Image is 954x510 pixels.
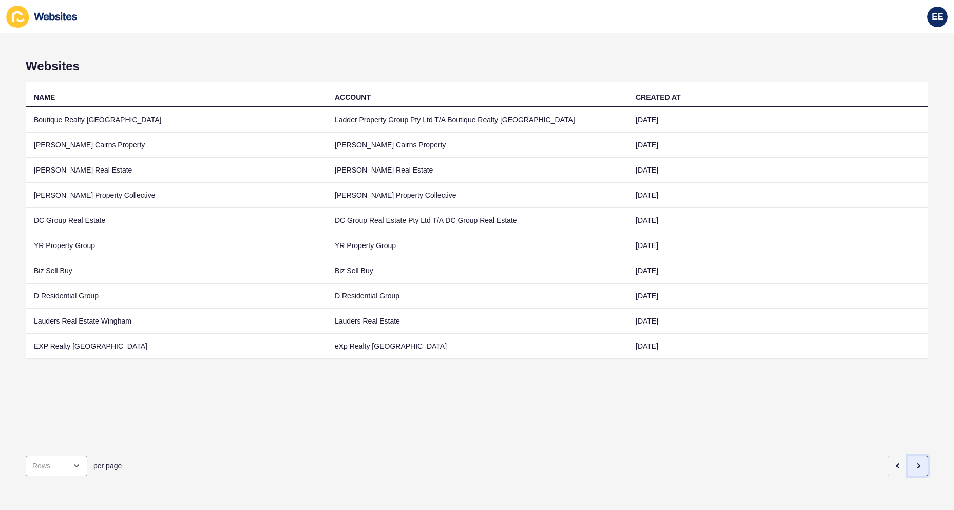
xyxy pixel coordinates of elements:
td: [DATE] [627,258,928,284]
td: [PERSON_NAME] Real Estate [327,158,627,183]
td: YR Property Group [327,233,627,258]
td: [DATE] [627,208,928,233]
span: per page [93,461,122,471]
td: [DATE] [627,233,928,258]
td: Biz Sell Buy [327,258,627,284]
td: Lauders Real Estate Wingham [26,309,327,334]
td: [PERSON_NAME] Property Collective [327,183,627,208]
td: [DATE] [627,309,928,334]
td: [DATE] [627,284,928,309]
td: DC Group Real Estate Pty Ltd T/A DC Group Real Estate [327,208,627,233]
td: [DATE] [627,133,928,158]
td: EXP Realty [GEOGRAPHIC_DATA] [26,334,327,359]
td: [PERSON_NAME] Cairns Property [26,133,327,158]
td: Lauders Real Estate [327,309,627,334]
td: eXp Realty [GEOGRAPHIC_DATA] [327,334,627,359]
td: Boutique Realty [GEOGRAPHIC_DATA] [26,107,327,133]
div: ACCOUNT [335,92,371,102]
td: D Residential Group [327,284,627,309]
div: NAME [34,92,55,102]
td: [DATE] [627,183,928,208]
td: [PERSON_NAME] Cairns Property [327,133,627,158]
h1: Websites [26,59,928,73]
td: [DATE] [627,158,928,183]
div: open menu [26,456,87,476]
td: [DATE] [627,107,928,133]
span: EE [932,12,943,22]
td: Ladder Property Group Pty Ltd T/A Boutique Realty [GEOGRAPHIC_DATA] [327,107,627,133]
td: DC Group Real Estate [26,208,327,233]
div: CREATED AT [636,92,681,102]
td: Biz Sell Buy [26,258,327,284]
td: [DATE] [627,334,928,359]
td: [PERSON_NAME] Real Estate [26,158,327,183]
td: D Residential Group [26,284,327,309]
td: YR Property Group [26,233,327,258]
td: [PERSON_NAME] Property Collective [26,183,327,208]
